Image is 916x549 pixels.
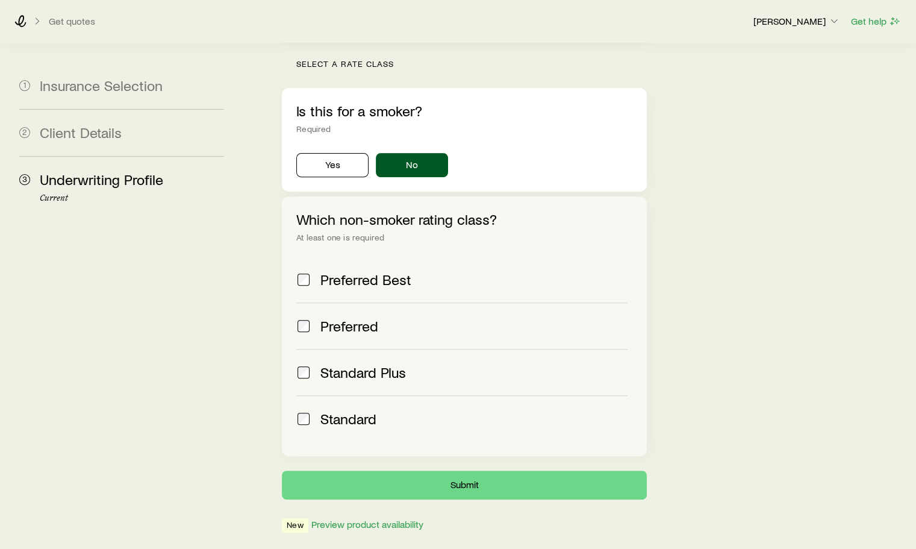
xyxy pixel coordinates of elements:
button: Yes [296,153,369,177]
button: No [376,153,448,177]
span: Preferred [320,318,378,334]
div: Required [296,124,632,134]
input: Standard [298,413,310,425]
span: 3 [19,174,30,185]
button: [PERSON_NAME] [753,14,841,29]
button: Preview product availability [311,519,424,530]
span: Standard [320,410,376,427]
span: Client Details [40,124,122,141]
span: 1 [19,80,30,91]
p: Which non-smoker rating class? [296,211,632,228]
span: Underwriting Profile [40,171,163,188]
span: New [287,520,303,533]
p: Is this for a smoker? [296,102,632,119]
button: Get quotes [48,16,96,27]
button: Get help [850,14,902,28]
span: Preferred Best [320,271,411,288]
button: Submit [282,471,646,500]
p: [PERSON_NAME] [753,15,840,27]
span: Standard Plus [320,364,406,381]
span: 2 [19,127,30,138]
p: Select a rate class [296,59,646,69]
span: Insurance Selection [40,77,163,94]
p: Current [40,193,224,203]
input: Standard Plus [298,366,310,378]
input: Preferred [298,320,310,332]
input: Preferred Best [298,274,310,286]
div: At least one is required [296,233,632,242]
